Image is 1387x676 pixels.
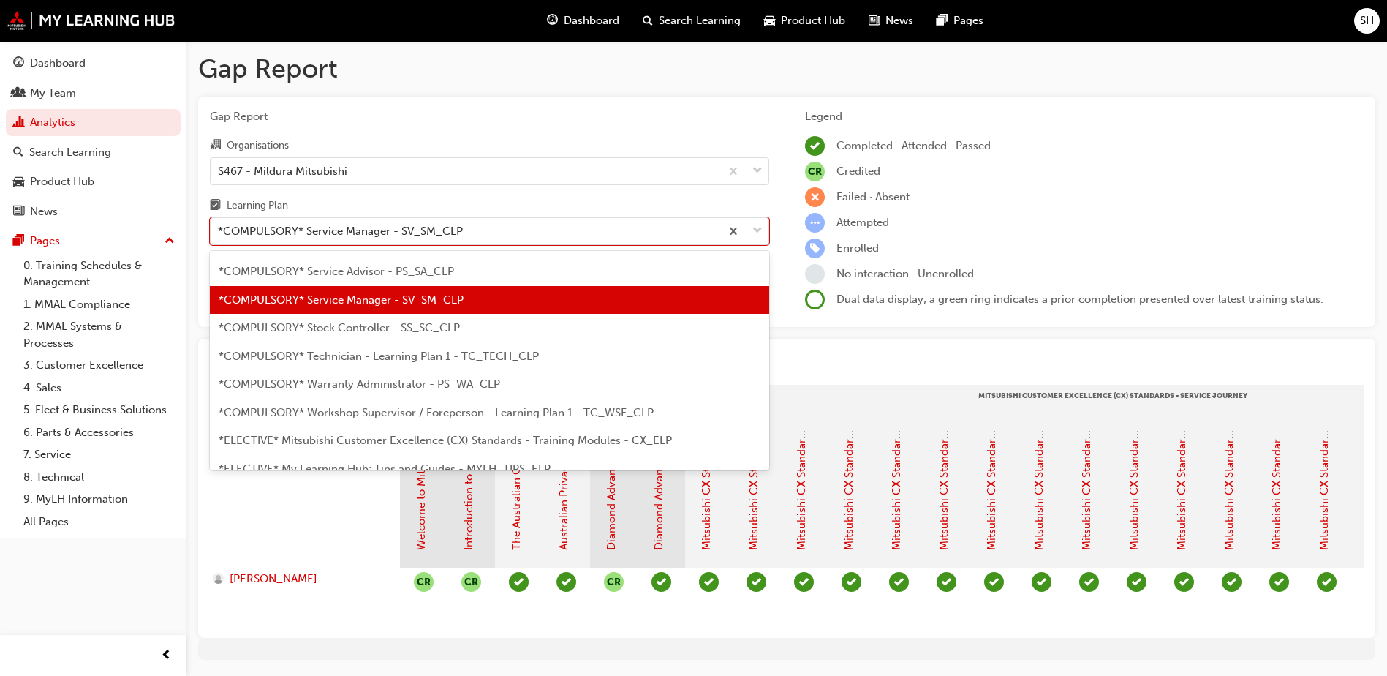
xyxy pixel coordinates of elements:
a: 1. MMAL Compliance [18,293,181,316]
button: Pages [6,228,181,255]
div: Dashboard [30,55,86,72]
div: News [30,203,58,220]
span: Completed · Attended · Passed [836,139,991,152]
span: learningRecordVerb_ATTEMPT-icon [805,213,825,233]
a: 0. Training Schedules & Management [18,255,181,293]
a: news-iconNews [857,6,925,36]
a: News [6,198,181,225]
span: *ELECTIVE* Mitsubishi Customer Excellence (CX) Standards - Training Modules - CX_ELP [219,434,672,447]
span: learningRecordVerb_PASS-icon [699,572,719,592]
div: *COMPULSORY* Service Manager - SV_SM_CLP [218,223,463,240]
a: car-iconProduct Hub [752,6,857,36]
span: *COMPULSORY* Warranty Administrator - PS_WA_CLP [219,378,500,391]
a: Search Learning [6,139,181,166]
a: 6. Parts & Accessories [18,421,181,444]
button: null-icon [604,572,624,592]
span: news-icon [13,206,24,219]
h1: Gap Report [198,53,1375,85]
span: *COMPULSORY* Technician - Learning Plan 1 - TC_TECH_CLP [219,350,539,363]
span: learningRecordVerb_PASS-icon [1174,572,1194,592]
span: down-icon [752,162,763,181]
span: SH [1360,12,1374,29]
span: learningRecordVerb_PASS-icon [794,572,814,592]
span: null-icon [805,162,825,181]
a: pages-iconPages [925,6,995,36]
span: learningRecordVerb_FAIL-icon [805,187,825,207]
span: learningRecordVerb_PASS-icon [1032,572,1051,592]
a: guage-iconDashboard [535,6,631,36]
span: Dashboard [564,12,619,29]
span: *COMPULSORY* Service Manager - SV_SM_CLP [219,293,464,307]
button: null-icon [414,572,434,592]
div: Legend [805,108,1364,125]
span: up-icon [165,232,175,251]
span: learningplan-icon [210,200,221,213]
a: [PERSON_NAME] [213,571,386,587]
span: car-icon [13,176,24,189]
a: 4. Sales [18,377,181,399]
span: pages-icon [13,235,24,248]
span: learningRecordVerb_PASS-icon [747,572,766,592]
span: guage-icon [13,57,24,70]
span: learningRecordVerb_ENROLL-icon [805,239,825,258]
span: [PERSON_NAME] [230,571,317,587]
span: car-icon [764,12,775,30]
span: pages-icon [937,12,948,30]
span: *COMPULSORY* Service Advisor - PS_SA_CLP [219,265,454,278]
span: learningRecordVerb_PASS-icon [1222,572,1242,592]
span: Search Learning [659,12,741,29]
span: news-icon [869,12,880,30]
span: learningRecordVerb_PASS-icon [889,572,909,592]
span: Attempted [836,216,889,229]
a: 3. Customer Excellence [18,354,181,377]
a: All Pages [18,511,181,533]
a: 7. Service [18,443,181,466]
button: DashboardMy TeamAnalyticsSearch LearningProduct HubNews [6,47,181,228]
span: prev-icon [161,647,172,665]
a: My Team [6,80,181,107]
span: learningRecordVerb_COMPLETE-icon [805,136,825,156]
a: 2. MMAL Systems & Processes [18,315,181,354]
a: search-iconSearch Learning [631,6,752,36]
a: Dashboard [6,50,181,77]
span: *COMPULSORY* Stock Controller - SS_SC_CLP [219,321,460,334]
span: No interaction · Unenrolled [836,267,974,280]
span: Gap Report [210,108,769,125]
span: *ELECTIVE* My Learning Hub: Tips and Guides - MYLH_TIPS_ELP [219,462,551,476]
div: Organisations [227,138,289,153]
div: S467 - Mildura Mitsubishi [218,162,347,179]
a: mmal [7,11,175,30]
a: 9. MyLH Information [18,488,181,511]
span: learningRecordVerb_PASS-icon [1269,572,1289,592]
span: learningRecordVerb_PASS-icon [984,572,1004,592]
button: SH [1354,8,1380,34]
a: Product Hub [6,168,181,195]
span: News [885,12,913,29]
span: learningRecordVerb_PASS-icon [1079,572,1099,592]
a: 8. Technical [18,466,181,489]
a: Analytics [6,109,181,136]
div: Pages [30,233,60,249]
span: learningRecordVerb_PASS-icon [509,572,529,592]
span: learningRecordVerb_PASS-icon [556,572,576,592]
span: Credited [836,165,880,178]
span: Pages [953,12,983,29]
span: guage-icon [547,12,558,30]
span: search-icon [643,12,653,30]
span: down-icon [752,222,763,241]
div: Learning Plan [227,198,288,213]
span: *COMPULSORY* Workshop Supervisor / Foreperson - Learning Plan 1 - TC_WSF_CLP [219,406,654,419]
span: learningRecordVerb_PASS-icon [651,572,671,592]
span: Dual data display; a green ring indicates a prior completion presented over latest training status. [836,293,1323,306]
div: Product Hub [30,173,94,190]
span: organisation-icon [210,139,221,152]
a: 5. Fleet & Business Solutions [18,399,181,421]
span: chart-icon [13,116,24,129]
span: learningRecordVerb_PASS-icon [937,572,956,592]
span: null-icon [461,572,481,592]
div: My Team [30,85,76,102]
span: learningRecordVerb_PASS-icon [1317,572,1337,592]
